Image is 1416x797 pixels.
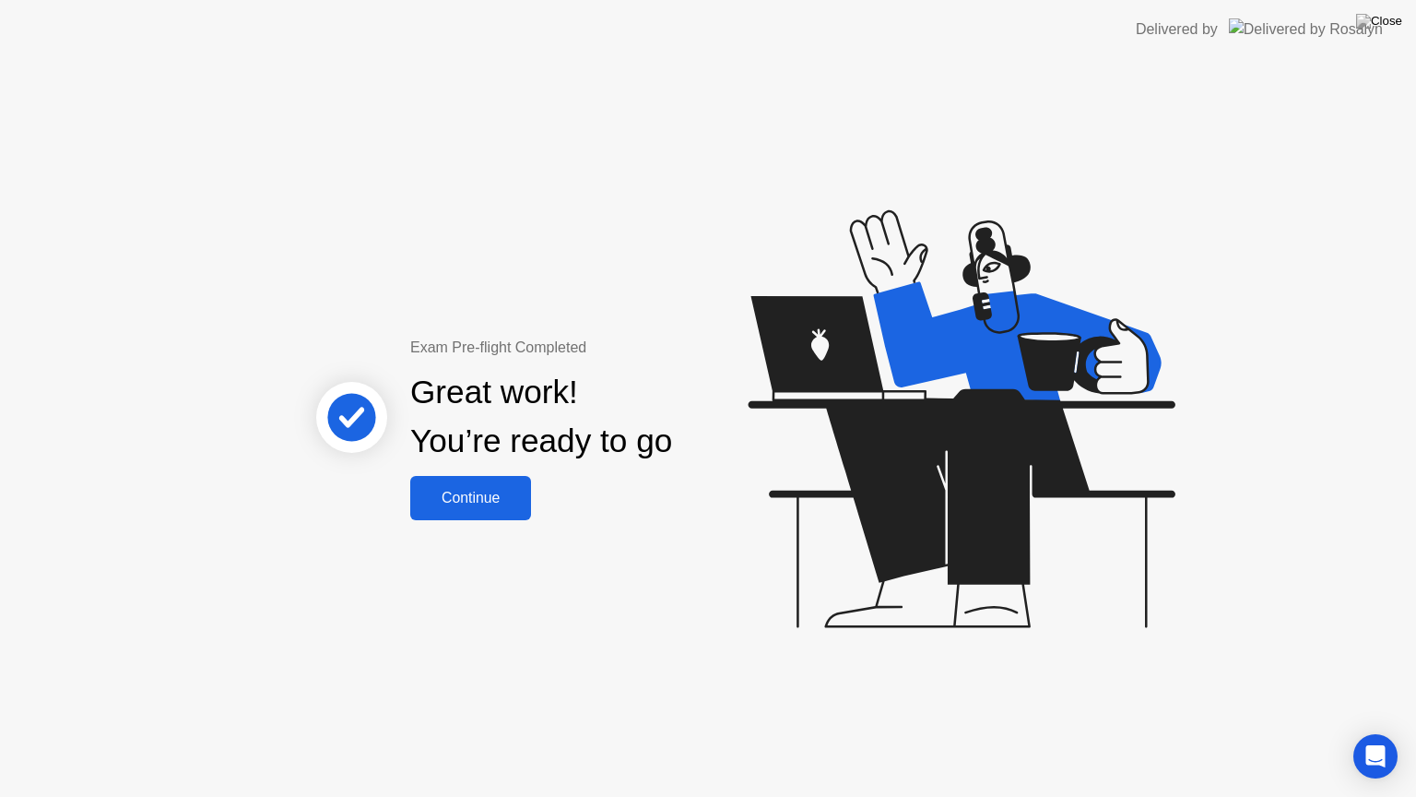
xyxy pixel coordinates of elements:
[1136,18,1218,41] div: Delivered by
[1353,734,1398,779] div: Open Intercom Messenger
[410,368,672,466] div: Great work! You’re ready to go
[1356,14,1402,29] img: Close
[410,337,791,359] div: Exam Pre-flight Completed
[416,490,525,506] div: Continue
[1229,18,1383,40] img: Delivered by Rosalyn
[410,476,531,520] button: Continue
